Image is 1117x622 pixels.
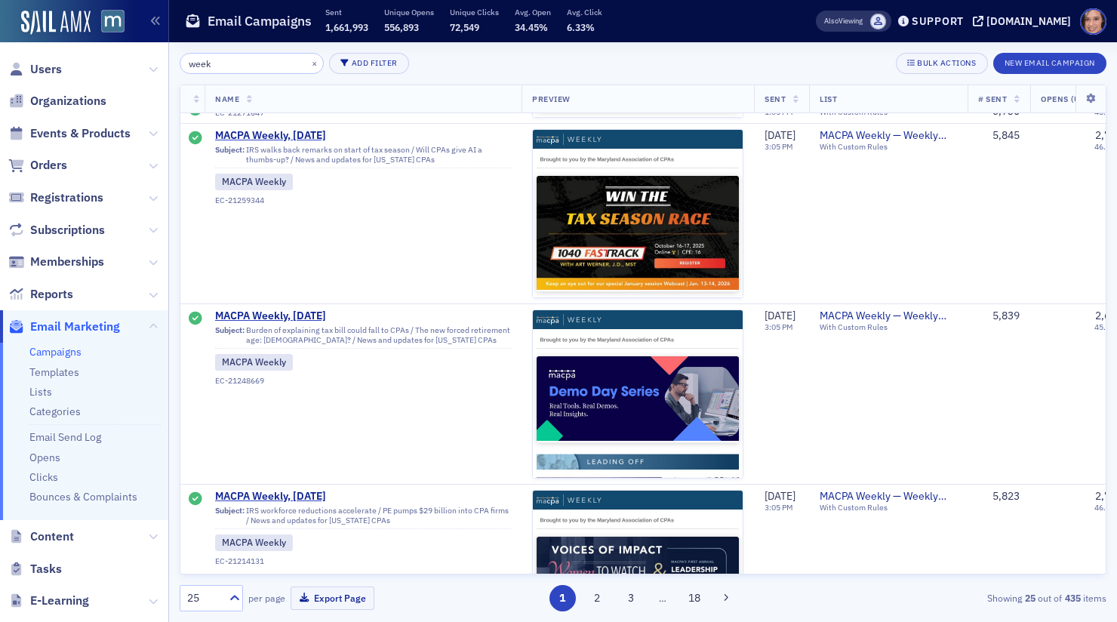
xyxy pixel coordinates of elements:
h1: Email Campaigns [208,12,312,30]
div: MACPA Weekly [215,534,293,551]
div: Sent [189,492,202,507]
button: New Email Campaign [993,53,1106,74]
span: Name [215,94,239,104]
div: 5,845 [978,129,1020,143]
a: Users [8,61,62,78]
div: Bulk Actions [917,59,976,67]
span: Subject: [215,506,245,525]
div: Sent [189,312,202,327]
div: With Custom Rules [820,503,957,513]
span: 34.45% [515,21,548,33]
time: 1:05 PM [765,107,793,118]
div: Burden of explaining tax bill could fall to CPAs / The new forced retirement age: [DEMOGRAPHIC_DA... [215,325,511,349]
a: New Email Campaign [993,55,1106,69]
a: Campaigns [29,345,82,359]
span: Subject: [215,325,245,345]
span: 72,549 [450,21,479,33]
time: 3:05 PM [765,141,793,152]
a: Events & Products [8,125,131,142]
time: 3:05 PM [765,502,793,513]
div: Support [912,14,964,28]
span: # Sent [978,94,1007,104]
button: × [308,56,322,69]
strong: 435 [1062,591,1083,605]
a: Opens [29,451,60,464]
div: Showing out of items [808,591,1106,605]
span: Events & Products [30,125,131,142]
div: 25 [187,590,220,606]
div: 5,839 [978,309,1020,323]
div: MACPA Weekly [215,174,293,190]
div: Also [824,16,839,26]
span: List [820,94,837,104]
a: Tasks [8,561,62,577]
a: Organizations [8,93,106,109]
span: [DATE] [765,128,795,142]
span: … [652,591,673,605]
a: Templates [29,365,79,379]
a: Content [8,528,74,545]
span: Preview [532,94,571,104]
button: Add Filter [329,53,409,74]
div: EC-21214131 [215,556,511,566]
span: Users [30,61,62,78]
span: 556,893 [384,21,419,33]
a: Lists [29,385,52,399]
label: per page [248,591,285,605]
p: Unique Opens [384,7,434,17]
span: 1,661,993 [325,21,368,33]
a: MACPA Weekly, [DATE] [215,129,511,143]
p: Avg. Click [567,7,602,17]
img: SailAMX [21,11,91,35]
span: Memberships [30,254,104,270]
button: Bulk Actions [896,53,987,74]
a: MACPA Weekly, [DATE] [215,490,511,503]
span: Orders [30,157,67,174]
a: Memberships [8,254,104,270]
span: Registrations [30,189,103,206]
time: 3:05 PM [765,322,793,332]
button: 1 [549,585,576,611]
span: Opens (Unique) [1041,94,1109,104]
a: Orders [8,157,67,174]
span: Subject: [215,145,245,165]
div: EC-21248669 [215,376,511,386]
a: MACPA Weekly — Weekly Newsletter (for members only) [820,490,957,503]
p: Avg. Open [515,7,551,17]
div: IRS workforce reductions accelerate / PE pumps $29 billion into CPA firms / News and updates for ... [215,506,511,529]
p: Unique Clicks [450,7,499,17]
a: MACPA Weekly — Weekly Newsletter (for members only) [820,309,957,323]
a: Registrations [8,189,103,206]
a: Bounces & Complaints [29,490,137,503]
a: Email Send Log [29,430,101,444]
span: Viewing [824,16,863,26]
div: EC-21259344 [215,196,511,205]
span: [DATE] [765,309,795,322]
img: SailAMX [101,10,125,33]
a: E-Learning [8,593,89,609]
button: 3 [618,585,645,611]
button: [DOMAIN_NAME] [973,16,1076,26]
div: Sent [189,131,202,146]
span: Lauren Standiford [870,14,886,29]
button: 2 [583,585,610,611]
a: Subscriptions [8,222,105,239]
button: Export Page [291,587,374,610]
div: IRS walks back remarks on start of tax season / Will CPAs give AI a thumbs-up? / News and updates... [215,145,511,168]
span: Content [30,528,74,545]
div: MACPA Weekly [215,354,293,371]
a: Email Marketing [8,319,120,335]
span: 6.33% [567,21,595,33]
button: 18 [682,585,708,611]
a: MACPA Weekly, [DATE] [215,309,511,323]
a: Reports [8,286,73,303]
a: MACPA Weekly — Weekly Newsletter (for members only) [820,129,957,143]
div: With Custom Rules [820,142,957,152]
p: Sent [325,7,368,17]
